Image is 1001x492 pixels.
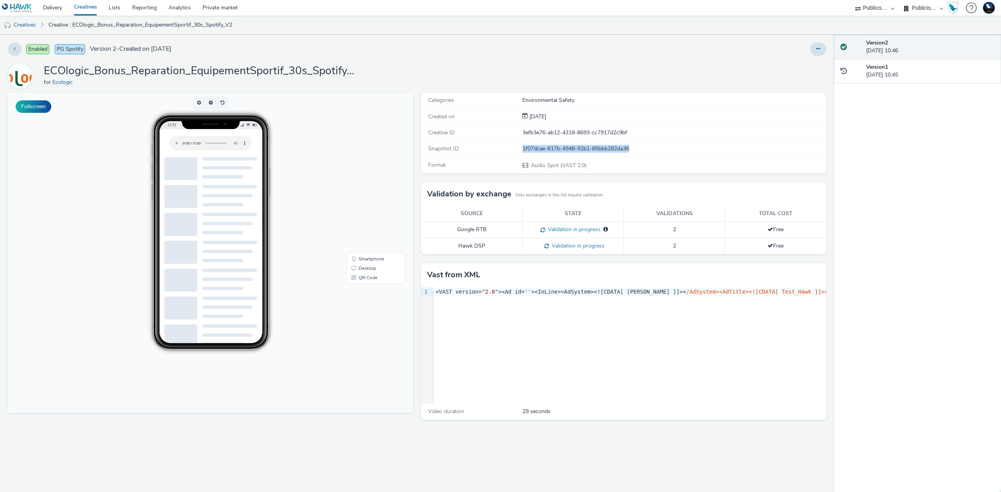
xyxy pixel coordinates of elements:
small: Only exchanges in this list require validation [515,192,603,198]
div: 1f07dcae-617b-4948-92b1-85bbb282da36 [522,145,826,153]
th: State [522,206,624,222]
span: Audio Spot (VAST 2.0) [530,162,587,169]
span: Snapshot ID [428,145,459,152]
span: Desktop [351,173,368,178]
span: 11:51 [160,30,168,34]
th: Total cost [725,206,826,222]
span: Categories [428,96,454,104]
div: [DATE] 10:45 [866,63,995,79]
td: Google RTB [421,222,522,238]
img: Ecologic [9,65,32,87]
span: Created on [428,113,455,120]
span: PG Spotify [55,44,85,54]
span: Free [768,242,784,250]
th: Validations [624,206,725,222]
a: Ecologic [52,78,76,86]
strong: Version 1 [866,63,888,71]
span: 2 [673,226,676,233]
span: Enabled [26,44,49,54]
img: audio [4,21,12,29]
td: Hawk DSP [421,238,522,255]
a: Hawk Academy [947,2,962,14]
div: [DATE] 10:46 [866,39,995,55]
span: "2.0" [482,289,498,295]
span: Creative ID [428,129,455,136]
span: Format [428,161,446,169]
span: Free [768,226,784,233]
a: Ecologic [8,72,36,80]
span: '' [525,289,531,295]
span: Validation in progress [545,226,601,233]
span: Version 2 - Created on [DATE] [90,45,171,53]
img: Hawk Academy [947,2,959,14]
strong: Version 2 [866,39,888,46]
button: Fullscreen [16,100,51,113]
a: Creative : ECOlogic_Bonus_Reparation_EquipementSportif_30s_Spotify_V2 [45,16,236,34]
span: 2 [673,242,676,250]
li: QR Code [340,180,396,190]
div: 3efb3e76-ab12-4318-8693-cc7917d2c9bf [522,129,826,137]
span: [DATE] [528,113,546,120]
img: undefined Logo [2,3,32,13]
div: Environmental Safety [522,96,826,104]
span: Validation in progress [549,242,605,250]
span: Video duration [428,408,464,415]
h1: ECOlogic_Bonus_Reparation_EquipementSportif_30s_Spotify_V2 [44,64,357,78]
span: /AdSystem><AdTitle><![CDATA[ Test_Hawk ]]></ [686,289,831,295]
span: 29 seconds [522,408,551,415]
span: for [44,78,52,86]
li: Desktop [340,171,396,180]
div: Creation 19 August 2025, 10:45 [528,113,546,121]
span: Smartphone [351,164,376,169]
h3: Vast from XML [427,269,480,281]
img: Support Hawk [983,2,995,14]
th: Source [421,206,522,222]
li: Smartphone [340,162,396,171]
div: 1 [421,288,429,296]
h3: Validation by exchange [427,188,511,200]
span: QR Code [351,183,370,187]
